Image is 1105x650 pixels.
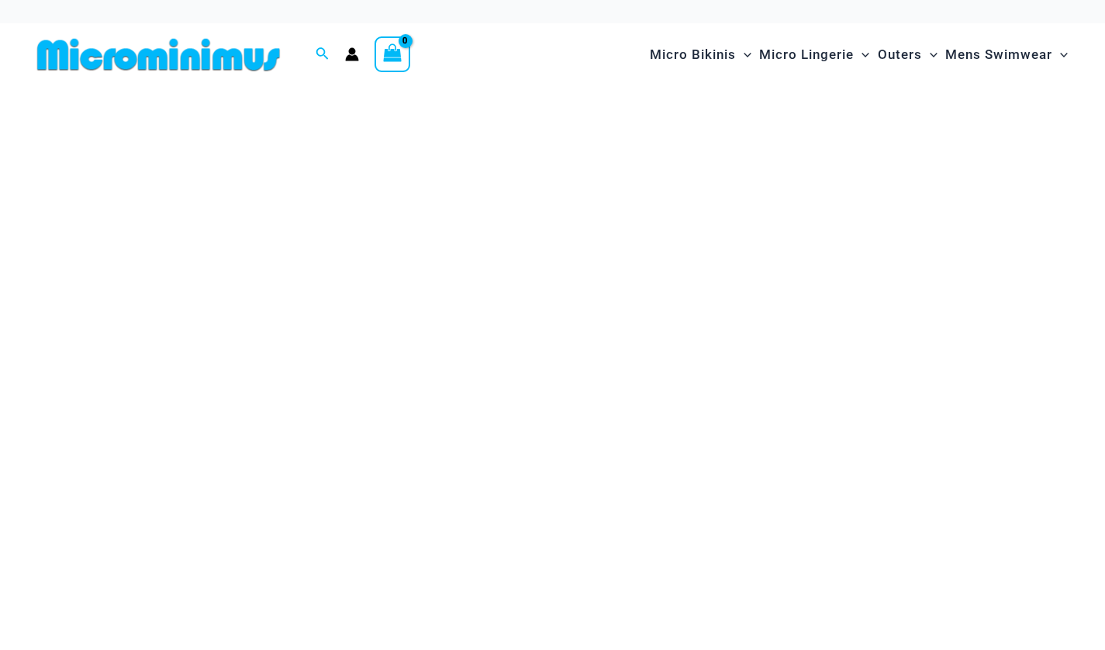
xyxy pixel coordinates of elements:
span: Mens Swimwear [945,35,1052,74]
span: Micro Bikinis [650,35,736,74]
a: Search icon link [316,45,330,64]
span: Outers [878,35,922,74]
nav: Site Navigation [644,29,1074,81]
span: Menu Toggle [854,35,869,74]
span: Menu Toggle [922,35,938,74]
img: MM SHOP LOGO FLAT [31,37,286,72]
a: OutersMenu ToggleMenu Toggle [874,31,941,78]
a: Micro BikinisMenu ToggleMenu Toggle [646,31,755,78]
span: Micro Lingerie [759,35,854,74]
span: Menu Toggle [736,35,751,74]
a: Micro LingerieMenu ToggleMenu Toggle [755,31,873,78]
a: Account icon link [345,47,359,61]
a: View Shopping Cart, empty [375,36,410,72]
a: Mens SwimwearMenu ToggleMenu Toggle [941,31,1072,78]
span: Menu Toggle [1052,35,1068,74]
